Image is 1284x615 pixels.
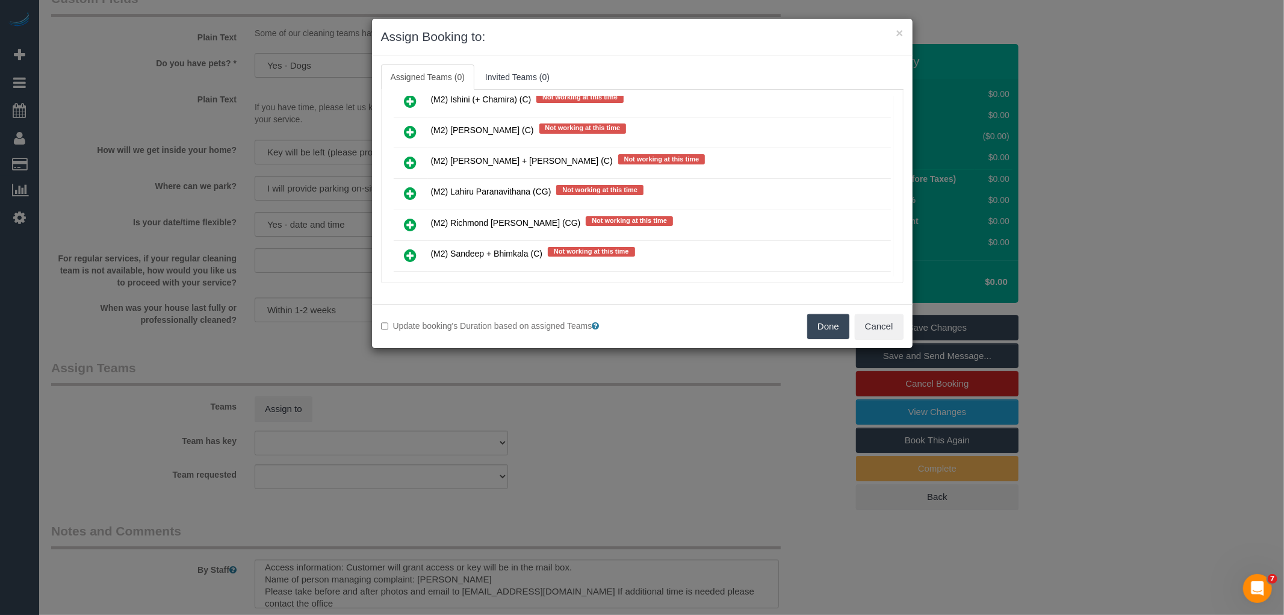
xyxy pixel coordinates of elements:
span: Not working at this time [556,185,644,195]
span: (M2) Richmond [PERSON_NAME] (CG) [431,218,581,228]
h3: Assign Booking to: [381,28,904,46]
span: Not working at this time [586,216,673,226]
span: Not working at this time [536,93,624,102]
button: × [896,27,903,39]
button: Cancel [855,314,904,339]
iframe: Intercom live chat [1243,574,1272,603]
a: Invited Teams (0) [476,64,559,90]
span: Not working at this time [618,154,706,164]
label: Update booking's Duration based on assigned Teams [381,320,633,332]
span: Not working at this time [548,247,635,257]
span: (M2) Ishini (+ Chamira) (C) [431,95,532,105]
span: 7 [1268,574,1277,584]
a: Assigned Teams (0) [381,64,474,90]
span: (M2) Lahiru Paranavithana (CG) [431,187,551,197]
input: Update booking's Duration based on assigned Teams [381,322,389,330]
span: (M2) [PERSON_NAME] + [PERSON_NAME] (C) [431,157,613,166]
span: Not working at this time [539,123,627,133]
button: Done [807,314,849,339]
span: (M2) Sandeep + Bhimkala (C) [431,249,543,258]
span: (M2) [PERSON_NAME] (C) [431,126,534,136]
